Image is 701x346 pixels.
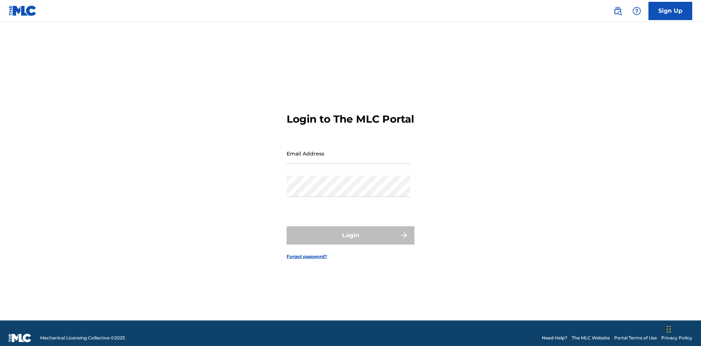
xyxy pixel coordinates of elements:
div: Drag [667,318,671,340]
img: search [613,7,622,15]
a: Privacy Policy [661,335,692,341]
iframe: Chat Widget [664,311,701,346]
a: Need Help? [542,335,567,341]
span: Mechanical Licensing Collective © 2025 [40,335,125,341]
a: Public Search [610,4,625,18]
a: The MLC Website [572,335,610,341]
a: Portal Terms of Use [614,335,657,341]
div: Help [629,4,644,18]
img: help [632,7,641,15]
a: Forgot password? [287,253,327,260]
h3: Login to The MLC Portal [287,113,414,126]
a: Sign Up [648,2,692,20]
img: logo [9,334,31,342]
img: MLC Logo [9,5,37,16]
